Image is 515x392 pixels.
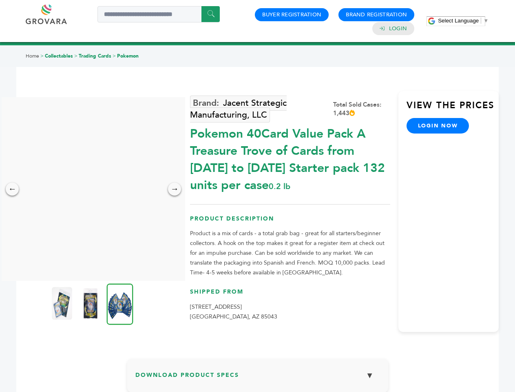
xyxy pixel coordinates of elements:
[269,181,290,192] span: 0.2 lb
[113,53,116,59] span: >
[262,11,321,18] a: Buyer Registration
[6,183,19,196] div: ←
[40,53,44,59] span: >
[333,100,390,118] div: Total Sold Cases: 1,443
[407,118,469,134] a: login now
[190,302,390,322] p: [STREET_ADDRESS] [GEOGRAPHIC_DATA], AZ 85043
[26,53,39,59] a: Home
[407,99,499,118] h3: View the Prices
[97,6,220,22] input: Search a product or brand...
[438,18,488,24] a: Select Language​
[74,53,77,59] span: >
[438,18,479,24] span: Select Language
[45,53,73,59] a: Collectables
[190,96,287,122] a: Jacent Strategic Manufacturing, LLC
[346,11,407,18] a: Brand Registration
[107,283,133,325] img: Pokemon 40-Card Value Pack – A Treasure Trove of Cards from 1996 to 2024 - Starter pack! 132 unit...
[52,287,72,320] img: Pokemon 40-Card Value Pack – A Treasure Trove of Cards from 1996 to 2024 - Starter pack! 132 unit...
[483,18,488,24] span: ▼
[79,53,111,59] a: Trading Cards
[190,229,390,278] p: Product is a mix of cards - a total grab bag - great for all starters/beginner collectors. A hook...
[80,287,101,320] img: Pokemon 40-Card Value Pack – A Treasure Trove of Cards from 1996 to 2024 - Starter pack! 132 unit...
[117,53,139,59] a: Pokemon
[190,288,390,302] h3: Shipped From
[135,367,380,390] h3: Download Product Specs
[168,183,181,196] div: →
[360,367,380,384] button: ▼
[190,121,390,194] div: Pokemon 40Card Value Pack A Treasure Trove of Cards from [DATE] to [DATE] Starter pack 132 units ...
[190,215,390,229] h3: Product Description
[389,25,407,32] a: Login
